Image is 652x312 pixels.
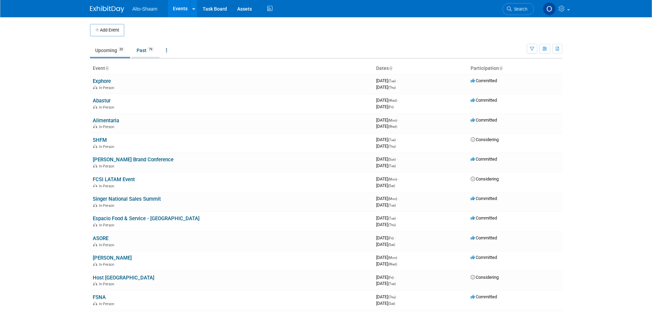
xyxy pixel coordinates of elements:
[99,86,116,90] span: In-Person
[93,243,97,246] img: In-Person Event
[93,78,111,84] a: Exphore
[93,275,154,281] a: Host [GEOGRAPHIC_DATA]
[388,164,396,168] span: (Tue)
[376,215,398,221] span: [DATE]
[512,7,527,12] span: Search
[388,105,394,109] span: (Fri)
[93,235,108,241] a: ASORE
[90,24,124,36] button: Add Event
[502,3,534,15] a: Search
[376,281,396,286] span: [DATE]
[471,255,497,260] span: Committed
[398,176,399,182] span: -
[90,6,124,13] img: ExhibitDay
[376,78,398,83] span: [DATE]
[397,157,398,162] span: -
[397,78,398,83] span: -
[388,243,395,247] span: (Sat)
[90,44,130,57] a: Upcoming20
[376,255,399,260] span: [DATE]
[388,262,397,266] span: (Wed)
[105,65,108,71] a: Sort by Event Name
[99,203,116,208] span: In-Person
[93,86,97,89] img: In-Person Event
[388,256,397,260] span: (Mon)
[471,196,497,201] span: Committed
[376,301,395,306] span: [DATE]
[147,47,154,52] span: 79
[99,223,116,227] span: In-Person
[93,196,161,202] a: Singer National Sales Summit
[398,98,399,103] span: -
[93,203,97,207] img: In-Person Event
[388,125,397,128] span: (Wed)
[471,157,497,162] span: Committed
[398,117,399,123] span: -
[99,302,116,306] span: In-Person
[543,2,556,15] img: Olivia Strasser
[93,302,97,305] img: In-Person Event
[388,138,396,142] span: (Tue)
[388,177,397,181] span: (Mon)
[468,63,562,74] th: Participation
[471,176,499,182] span: Considering
[99,145,116,149] span: In-Person
[388,302,395,305] span: (Sat)
[376,176,399,182] span: [DATE]
[93,255,132,261] a: [PERSON_NAME]
[376,117,399,123] span: [DATE]
[471,215,497,221] span: Committed
[99,262,116,267] span: In-Person
[471,117,497,123] span: Committed
[389,65,392,71] a: Sort by Start Date
[388,295,396,299] span: (Thu)
[93,125,97,128] img: In-Person Event
[471,235,497,240] span: Committed
[376,294,398,299] span: [DATE]
[376,98,399,103] span: [DATE]
[93,98,111,104] a: Abastur
[388,158,396,161] span: (Sun)
[132,6,157,12] span: Alto-Shaam
[99,164,116,169] span: In-Person
[395,235,396,240] span: -
[471,294,497,299] span: Committed
[376,235,396,240] span: [DATE]
[388,282,396,286] span: (Tue)
[376,104,394,109] span: [DATE]
[117,47,125,52] span: 20
[93,176,135,183] a: FCSI LATAM Event
[90,63,373,74] th: Event
[376,137,398,142] span: [DATE]
[99,282,116,286] span: In-Person
[376,183,395,188] span: [DATE]
[376,163,396,168] span: [DATE]
[93,145,97,148] img: In-Person Event
[376,275,396,280] span: [DATE]
[397,294,398,299] span: -
[388,145,396,148] span: (Thu)
[471,137,499,142] span: Considering
[376,222,396,227] span: [DATE]
[93,215,200,222] a: Espacio Food & Service - [GEOGRAPHIC_DATA]
[93,157,174,163] a: [PERSON_NAME] Brand Conference
[93,184,97,187] img: In-Person Event
[376,196,399,201] span: [DATE]
[388,79,396,83] span: (Tue)
[388,197,397,201] span: (Mon)
[99,243,116,247] span: In-Person
[93,164,97,167] img: In-Person Event
[398,255,399,260] span: -
[388,223,396,227] span: (Thu)
[388,236,394,240] span: (Fri)
[376,85,396,90] span: [DATE]
[99,105,116,110] span: In-Person
[499,65,502,71] a: Sort by Participation Type
[388,184,395,188] span: (Sat)
[93,262,97,266] img: In-Person Event
[388,99,397,102] span: (Wed)
[388,118,397,122] span: (Mon)
[373,63,468,74] th: Dates
[93,137,107,143] a: SHFM
[376,202,396,208] span: [DATE]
